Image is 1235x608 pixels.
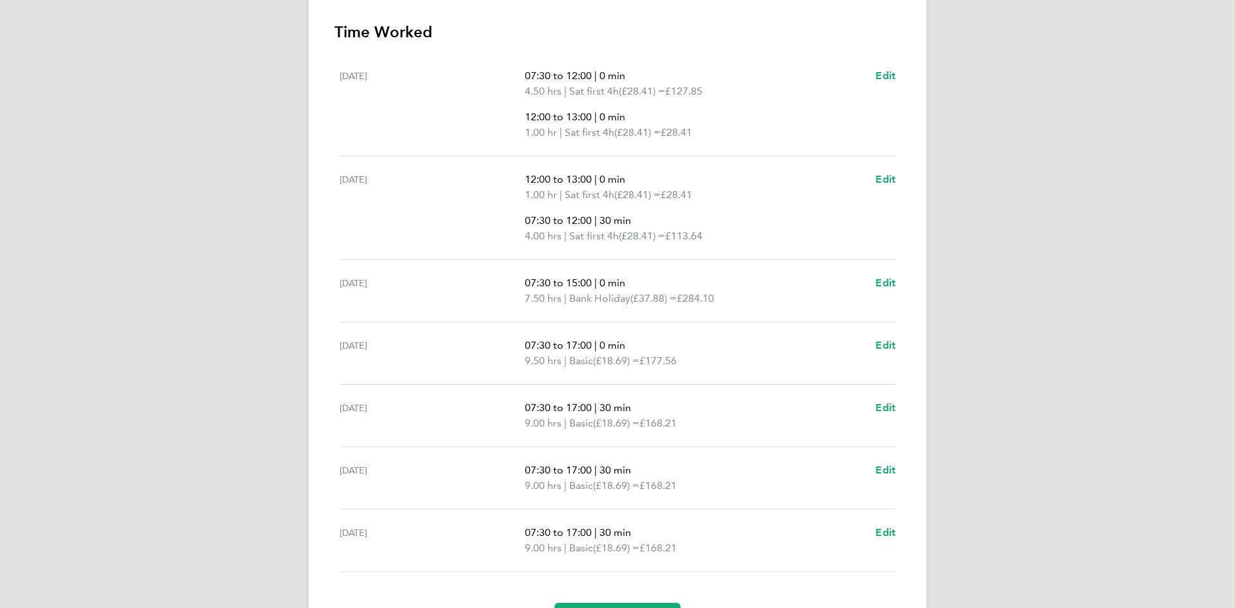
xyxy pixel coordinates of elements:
span: Basic [569,416,593,431]
span: | [594,111,597,123]
span: 9.00 hrs [525,542,562,554]
span: £168.21 [639,542,677,554]
span: 7.50 hrs [525,292,562,304]
span: (£18.69) = [593,417,639,429]
a: Edit [875,463,895,478]
span: | [594,277,597,289]
span: Edit [875,526,895,539]
span: | [560,126,562,138]
span: 07:30 to 15:00 [525,277,592,289]
a: Edit [875,275,895,291]
span: | [564,417,567,429]
span: (£28.41) = [619,85,665,97]
span: 12:00 to 13:00 [525,111,592,123]
span: 07:30 to 17:00 [525,401,592,414]
span: | [594,526,597,539]
span: £284.10 [677,292,714,304]
span: 4.00 hrs [525,230,562,242]
a: Edit [875,338,895,353]
span: £113.64 [665,230,702,242]
div: [DATE] [340,338,525,369]
span: | [564,292,567,304]
span: 0 min [599,111,625,123]
span: Sat first 4h [565,187,614,203]
span: Edit [875,173,895,185]
span: Edit [875,339,895,351]
span: (£18.69) = [593,479,639,492]
span: 0 min [599,277,625,289]
span: | [564,85,567,97]
div: [DATE] [340,463,525,493]
span: £168.21 [639,417,677,429]
span: £28.41 [661,126,692,138]
span: 07:30 to 12:00 [525,69,592,82]
span: | [594,401,597,414]
span: 07:30 to 12:00 [525,214,592,226]
span: | [564,355,567,367]
span: | [594,464,597,476]
span: | [594,173,597,185]
span: | [564,230,567,242]
a: Edit [875,525,895,540]
span: £168.21 [639,479,677,492]
span: Edit [875,277,895,289]
span: | [560,189,562,201]
span: 9.50 hrs [525,355,562,367]
span: 9.00 hrs [525,417,562,429]
span: 30 min [599,401,631,414]
span: | [594,214,597,226]
span: 0 min [599,339,625,351]
span: Basic [569,540,593,556]
span: (£37.88) = [630,292,677,304]
span: (£28.41) = [614,189,661,201]
span: | [594,339,597,351]
div: [DATE] [340,275,525,306]
span: Bank Holiday [569,291,630,306]
span: 30 min [599,214,631,226]
span: (£28.41) = [614,126,661,138]
span: 0 min [599,173,625,185]
a: Edit [875,68,895,84]
span: 9.00 hrs [525,479,562,492]
span: 07:30 to 17:00 [525,526,592,539]
span: (£18.69) = [593,355,639,367]
h3: Time Worked [334,22,901,42]
span: Sat first 4h [565,125,614,140]
span: Basic [569,353,593,369]
a: Edit [875,400,895,416]
span: 0 min [599,69,625,82]
span: 30 min [599,526,631,539]
span: | [564,542,567,554]
div: [DATE] [340,68,525,140]
div: [DATE] [340,525,525,556]
span: £28.41 [661,189,692,201]
span: Edit [875,401,895,414]
span: £177.56 [639,355,677,367]
span: | [594,69,597,82]
span: £127.85 [665,85,702,97]
span: Edit [875,69,895,82]
span: Basic [569,478,593,493]
span: Sat first 4h [569,84,619,99]
div: [DATE] [340,172,525,244]
div: [DATE] [340,400,525,431]
span: 07:30 to 17:00 [525,464,592,476]
a: Edit [875,172,895,187]
span: 12:00 to 13:00 [525,173,592,185]
span: | [564,479,567,492]
span: 07:30 to 17:00 [525,339,592,351]
span: 30 min [599,464,631,476]
span: 4.50 hrs [525,85,562,97]
span: Edit [875,464,895,476]
span: 1.00 hr [525,189,557,201]
span: Sat first 4h [569,228,619,244]
span: (£28.41) = [619,230,665,242]
span: (£18.69) = [593,542,639,554]
span: 1.00 hr [525,126,557,138]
